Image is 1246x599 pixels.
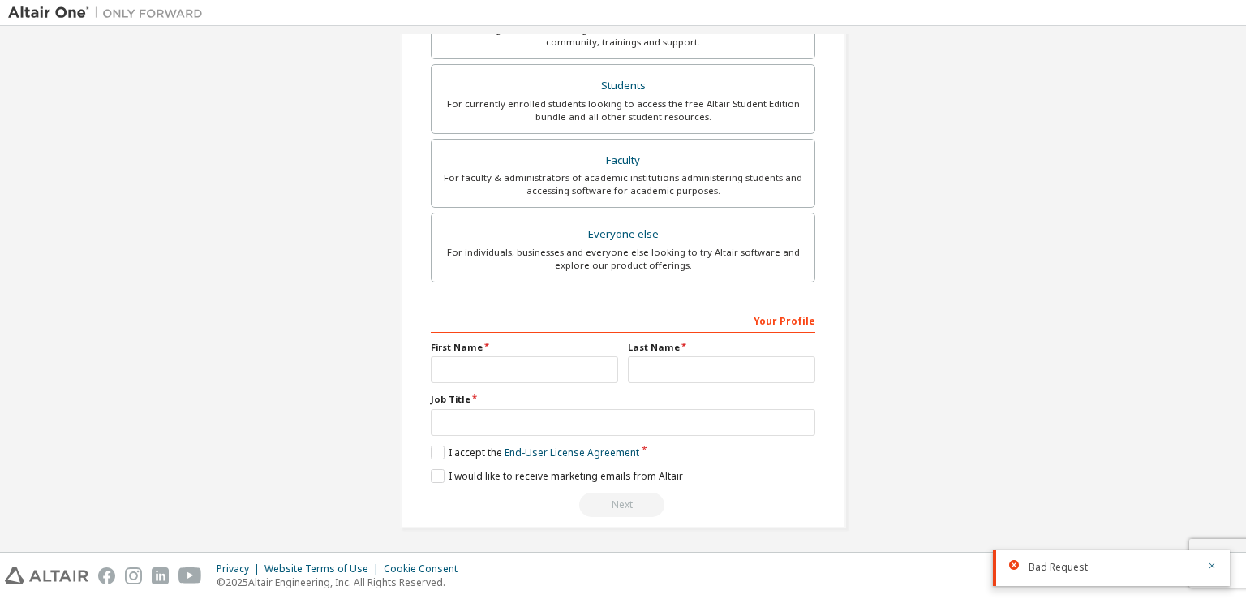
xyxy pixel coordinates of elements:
img: linkedin.svg [152,567,169,584]
img: youtube.svg [178,567,202,584]
div: Email already exists [431,493,815,517]
div: Everyone else [441,223,805,246]
img: altair_logo.svg [5,567,88,584]
div: Faculty [441,149,805,172]
div: For existing customers looking to access software downloads, HPC resources, community, trainings ... [441,23,805,49]
label: First Name [431,341,618,354]
div: For individuals, businesses and everyone else looking to try Altair software and explore our prod... [441,246,805,272]
img: facebook.svg [98,567,115,584]
div: Website Terms of Use [264,562,384,575]
label: Job Title [431,393,815,406]
label: Last Name [628,341,815,354]
div: For faculty & administrators of academic institutions administering students and accessing softwa... [441,171,805,197]
span: Bad Request [1029,561,1088,574]
div: Cookie Consent [384,562,467,575]
label: I accept the [431,446,639,459]
div: For currently enrolled students looking to access the free Altair Student Edition bundle and all ... [441,97,805,123]
div: Students [441,75,805,97]
img: Altair One [8,5,211,21]
p: © 2025 Altair Engineering, Inc. All Rights Reserved. [217,575,467,589]
div: Privacy [217,562,264,575]
img: instagram.svg [125,567,142,584]
label: I would like to receive marketing emails from Altair [431,469,683,483]
div: Your Profile [431,307,815,333]
a: End-User License Agreement [505,446,639,459]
